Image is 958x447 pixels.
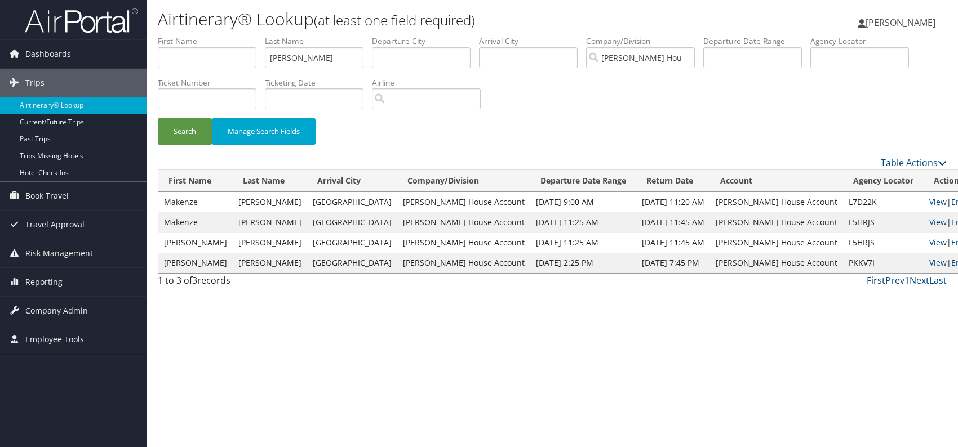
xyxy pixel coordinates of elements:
a: View [929,217,947,227]
a: Next [910,274,929,287]
td: [PERSON_NAME] House Account [397,233,530,253]
span: Company Admin [25,297,88,325]
td: L7D22K [843,192,924,212]
span: Reporting [25,268,63,296]
a: Prev [885,274,904,287]
td: [PERSON_NAME] House Account [710,233,843,253]
td: [PERSON_NAME] House Account [397,253,530,273]
label: Airline [372,77,489,88]
button: Search [158,118,212,145]
td: [DATE] 7:45 PM [636,253,710,273]
span: Travel Approval [25,211,85,239]
a: View [929,257,947,268]
label: Last Name [265,35,372,47]
label: Departure Date Range [703,35,810,47]
span: Dashboards [25,40,71,68]
td: [PERSON_NAME] House Account [710,212,843,233]
td: L5HRJS [843,212,924,233]
label: First Name [158,35,265,47]
td: [PERSON_NAME] [233,233,307,253]
h1: Airtinerary® Lookup [158,7,684,31]
a: [PERSON_NAME] [858,6,947,39]
a: 1 [904,274,910,287]
a: First [867,274,885,287]
td: [PERSON_NAME] [233,192,307,212]
div: 1 to 3 of records [158,274,343,293]
td: [DATE] 11:20 AM [636,192,710,212]
a: View [929,196,947,207]
button: Manage Search Fields [212,118,316,145]
a: View [929,237,947,248]
label: Agency Locator [810,35,917,47]
label: Arrival City [479,35,586,47]
td: [PERSON_NAME] [158,253,233,273]
td: [PERSON_NAME] [233,212,307,233]
th: Company/Division [397,170,530,192]
td: [DATE] 2:25 PM [530,253,636,273]
label: Departure City [372,35,479,47]
th: Return Date: activate to sort column ascending [636,170,710,192]
td: Makenze [158,192,233,212]
label: Ticket Number [158,77,265,88]
td: [DATE] 11:25 AM [530,233,636,253]
td: [GEOGRAPHIC_DATA] [307,253,397,273]
td: [PERSON_NAME] [158,233,233,253]
img: airportal-logo.png [25,7,138,34]
td: [GEOGRAPHIC_DATA] [307,212,397,233]
th: Last Name: activate to sort column ascending [233,170,307,192]
td: Makenze [158,212,233,233]
th: Arrival City: activate to sort column ascending [307,170,397,192]
td: [PERSON_NAME] House Account [397,212,530,233]
td: [PERSON_NAME] House Account [397,192,530,212]
td: [DATE] 9:00 AM [530,192,636,212]
th: Agency Locator: activate to sort column ascending [843,170,924,192]
span: Book Travel [25,182,69,210]
td: [GEOGRAPHIC_DATA] [307,192,397,212]
td: [DATE] 11:45 AM [636,233,710,253]
th: Account: activate to sort column ascending [710,170,843,192]
span: Employee Tools [25,325,84,354]
span: [PERSON_NAME] [866,16,935,29]
label: Ticketing Date [265,77,372,88]
th: Departure Date Range: activate to sort column ascending [530,170,636,192]
td: [PERSON_NAME] House Account [710,253,843,273]
td: L5HRJS [843,233,924,253]
span: 3 [192,274,197,287]
td: [DATE] 11:25 AM [530,212,636,233]
a: Table Actions [881,157,947,169]
td: [PERSON_NAME] House Account [710,192,843,212]
td: [DATE] 11:45 AM [636,212,710,233]
span: Risk Management [25,239,93,267]
label: Company/Division [586,35,703,47]
small: (at least one field required) [314,11,475,29]
span: Trips [25,69,45,97]
a: Last [929,274,947,287]
th: First Name: activate to sort column ascending [158,170,233,192]
td: [PERSON_NAME] [233,253,307,273]
td: [GEOGRAPHIC_DATA] [307,233,397,253]
td: PKKV7I [843,253,924,273]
